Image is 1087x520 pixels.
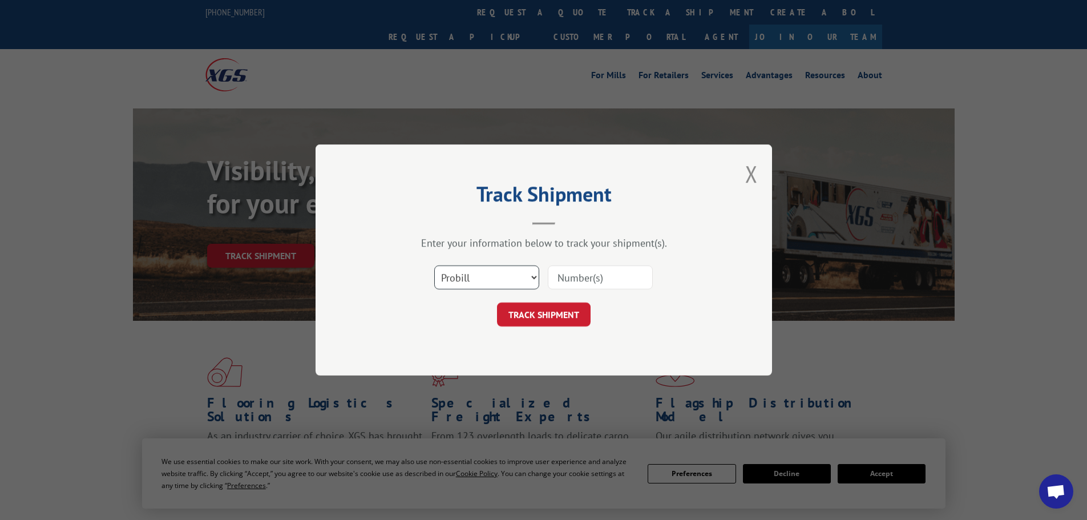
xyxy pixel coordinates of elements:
[373,236,715,249] div: Enter your information below to track your shipment(s).
[745,159,758,189] button: Close modal
[548,265,653,289] input: Number(s)
[497,303,591,326] button: TRACK SHIPMENT
[1039,474,1073,509] div: Open chat
[373,186,715,208] h2: Track Shipment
